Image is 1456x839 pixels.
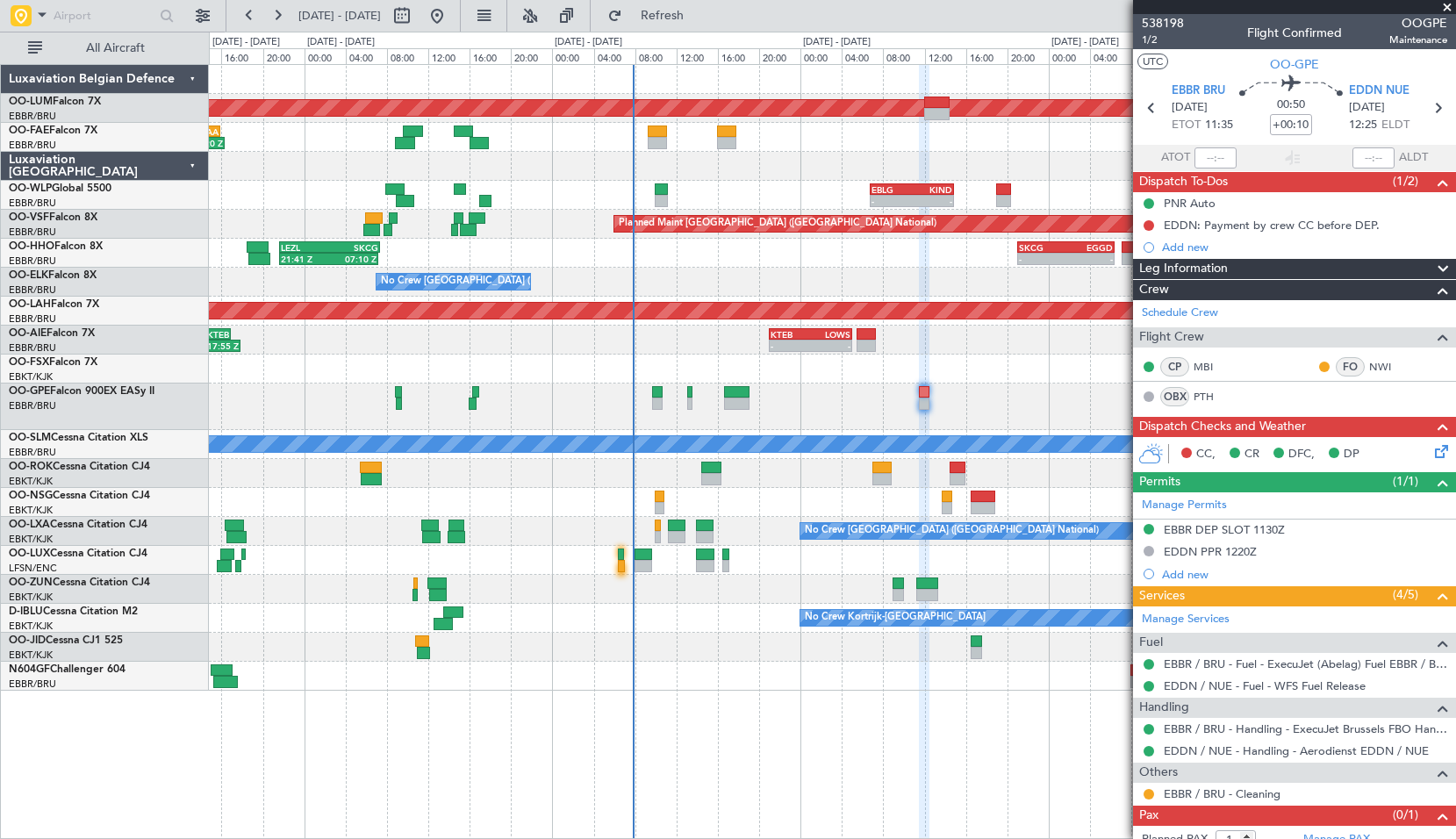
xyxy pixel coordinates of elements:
div: [DATE] - [DATE] [212,35,280,50]
div: 16:00 [221,48,262,64]
div: 08:00 [1131,48,1173,64]
a: OO-GPEFalcon 900EX EASy II [9,386,154,397]
span: (4/5) [1393,585,1418,604]
div: 00:00 [800,48,842,64]
div: SKCG [329,242,377,253]
div: EBBR DEP SLOT 1130Z [1164,522,1285,537]
span: Maintenance [1389,32,1447,47]
a: D-IBLUCessna Citation M2 [9,606,138,617]
span: EDDN NUE [1349,82,1409,100]
span: DP [1344,446,1359,463]
span: 538198 [1142,14,1184,32]
div: EDDN: Payment by crew CC before DEP. [1164,218,1380,233]
a: N604GFChallenger 604 [9,664,126,675]
a: OO-SLMCessna Citation XLS [9,433,148,443]
span: Leg Information [1139,259,1228,279]
a: OO-AIEFalcon 7X [9,328,95,339]
div: SKCG [1019,242,1066,253]
div: [DATE] - [DATE] [803,35,871,50]
div: FO [1336,357,1365,376]
div: 12:00 [925,48,966,64]
span: D-IBLU [9,606,43,617]
a: OO-LAHFalcon 7X [9,299,99,310]
div: Planned Maint [GEOGRAPHIC_DATA] ([GEOGRAPHIC_DATA] National) [619,211,936,237]
div: 20:00 [1008,48,1049,64]
input: Airport [54,3,154,29]
a: MBI [1194,359,1233,375]
div: LEZL [281,242,329,253]
a: EBBR/BRU [9,399,56,412]
div: 00:00 [1049,48,1090,64]
a: EBBR/BRU [9,255,56,268]
span: CC, [1196,446,1216,463]
span: OO-ZUN [9,577,53,588]
div: 04:00 [594,48,635,64]
a: EBBR / BRU - Cleaning [1164,786,1280,801]
span: Fuel [1139,633,1163,653]
span: OO-HHO [9,241,54,252]
div: KTEB [190,329,229,340]
a: EBKT/KJK [9,475,53,488]
a: NWI [1369,359,1409,375]
span: (0/1) [1393,806,1418,824]
div: - [871,196,912,206]
span: OO-GPE [1270,55,1319,74]
span: OO-FAE [9,125,49,136]
div: - [771,341,810,351]
div: No Crew [GEOGRAPHIC_DATA] ([GEOGRAPHIC_DATA] National) [381,269,675,295]
span: OO-LUM [9,97,53,107]
div: 04:00 [346,48,387,64]
a: EBBR/BRU [9,110,56,123]
span: Dispatch Checks and Weather [1139,417,1306,437]
span: 11:35 [1205,117,1233,134]
div: - [1019,254,1066,264]
div: OBX [1160,387,1189,406]
a: OO-WLPGlobal 5500 [9,183,111,194]
div: - [810,341,850,351]
div: PNR Auto [1164,196,1216,211]
div: - [912,196,952,206]
div: [DATE] - [DATE] [555,35,622,50]
div: [DATE] - [DATE] [1051,35,1119,50]
span: [DATE] [1172,99,1208,117]
span: OO-ROK [9,462,53,472]
a: OO-LXACessna Citation CJ4 [9,520,147,530]
div: - [1065,254,1113,264]
input: --:-- [1194,147,1237,169]
a: EBKT/KJK [9,533,53,546]
div: No Crew [GEOGRAPHIC_DATA] ([GEOGRAPHIC_DATA] National) [805,518,1099,544]
span: OO-VSF [9,212,49,223]
div: 12:00 [428,48,470,64]
a: OO-ROKCessna Citation CJ4 [9,462,150,472]
a: OO-JIDCessna CJ1 525 [9,635,123,646]
div: 08:00 [883,48,924,64]
span: OO-SLM [9,433,51,443]
div: Add new [1162,240,1447,255]
a: EBKT/KJK [9,649,53,662]
div: FZAA [179,126,219,137]
a: EDDN / NUE - Fuel - WFS Fuel Release [1164,678,1366,693]
a: EBBR/BRU [9,341,56,355]
div: 08:00 [387,48,428,64]
div: 16:00 [966,48,1008,64]
span: Permits [1139,472,1180,492]
a: Schedule Crew [1142,305,1218,322]
a: LFSN/ENC [9,562,57,575]
span: 12:25 [1349,117,1377,134]
a: OO-HHOFalcon 8X [9,241,103,252]
a: EBKT/KJK [9,370,53,384]
a: OO-LUXCessna Citation CJ4 [9,549,147,559]
div: 20:00 [511,48,552,64]
a: OO-LUMFalcon 7X [9,97,101,107]
span: EBBR BRU [1172,82,1225,100]
div: 04:00 [842,48,883,64]
span: OO-LAH [9,299,51,310]
a: OO-NSGCessna Citation CJ4 [9,491,150,501]
span: OO-ELK [9,270,48,281]
span: Flight Crew [1139,327,1204,348]
span: Services [1139,586,1185,606]
span: (1/2) [1393,172,1418,190]
button: Refresh [599,2,705,30]
a: EBBR / BRU - Handling - ExecuJet Brussels FBO Handling Abelag [1164,721,1447,736]
a: EBBR/BRU [9,197,56,210]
